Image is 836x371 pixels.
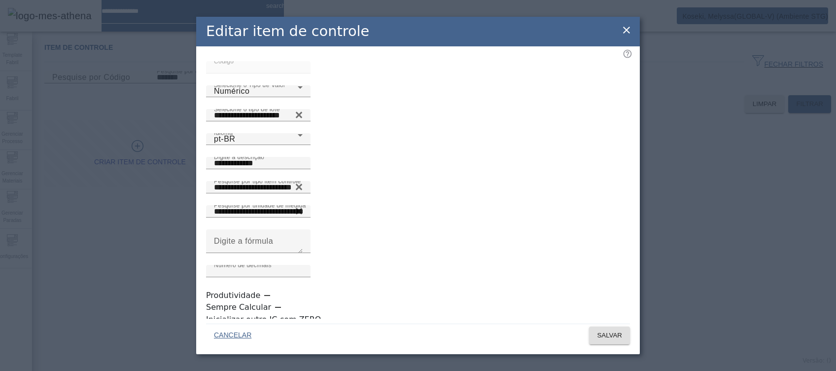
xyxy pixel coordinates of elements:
mat-label: Código [214,58,234,64]
mat-label: Pesquise por tipo item controle [214,178,301,184]
span: SALVAR [597,331,622,340]
mat-label: Número de decimais [214,261,272,268]
label: Sempre Calcular [206,301,273,313]
input: Number [214,110,303,121]
mat-label: Digite a fórmula [214,237,273,245]
span: CANCELAR [214,331,251,340]
label: Inicializar outro IC com ZERO [206,314,323,326]
mat-label: Digite a descrição [214,153,264,160]
span: Numérico [214,87,249,95]
input: Number [214,182,303,193]
span: pt-BR [214,135,235,143]
mat-label: Selecione o tipo de lote [214,106,280,112]
button: SALVAR [589,327,630,344]
label: Produtividade [206,290,262,301]
h2: Editar item de controle [206,21,369,42]
input: Number [214,206,303,218]
mat-label: Pesquise por unidade de medida [214,202,306,208]
button: CANCELAR [206,327,259,344]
